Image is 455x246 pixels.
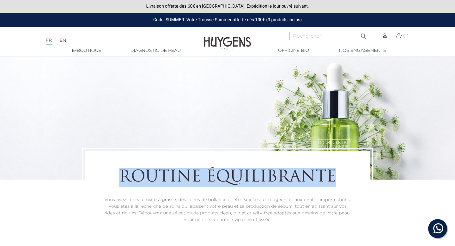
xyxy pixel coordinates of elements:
button:  [358,30,369,39]
a: EN [60,38,66,43]
input: Rechercher [289,32,370,40]
a: Officine Bio [262,47,325,54]
span: (1) [403,34,409,38]
h1: Routine équilibrante [102,168,353,187]
div: | [43,37,185,44]
a: FR [46,38,52,45]
i:  [360,31,367,38]
a: (1) [396,33,409,38]
p: Vous avez la peau mixte à grasse, des zones de brillance et êtes sujet.e aux rougeurs et aux peti... [102,197,353,223]
img: Huygens [204,27,251,51]
a: E-Boutique [55,47,118,54]
a: Diagnostic de peau [124,47,187,54]
a: Nos engagements [331,47,394,54]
